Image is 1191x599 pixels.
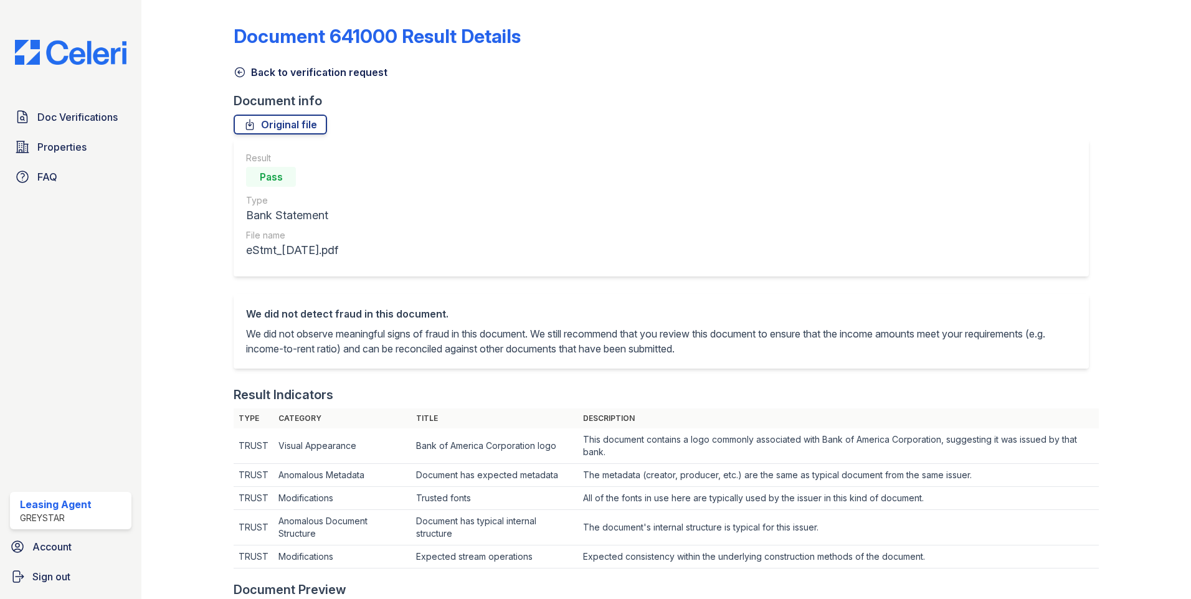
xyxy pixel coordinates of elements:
td: The document's internal structure is typical for this issuer. [578,510,1099,545]
a: Account [5,534,136,559]
th: Title [411,408,578,428]
div: Leasing Agent [20,497,92,512]
td: The metadata (creator, producer, etc.) are the same as typical document from the same issuer. [578,464,1099,487]
div: We did not detect fraud in this document. [246,306,1076,321]
div: Document info [234,92,1099,110]
a: FAQ [10,164,131,189]
td: This document contains a logo commonly associated with Bank of America Corporation, suggesting it... [578,428,1099,464]
td: TRUST [234,545,273,568]
div: Result Indicators [234,386,333,403]
span: Properties [37,139,87,154]
div: Greystar [20,512,92,524]
td: Bank of America Corporation logo [411,428,578,464]
div: Document Preview [234,581,346,598]
td: Expected consistency within the underlying construction methods of the document. [578,545,1099,568]
td: Document has expected metadata [411,464,578,487]
td: Modifications [273,545,411,568]
td: TRUST [234,464,273,487]
th: Category [273,408,411,428]
td: Trusted fonts [411,487,578,510]
td: Anomalous Metadata [273,464,411,487]
div: Bank Statement [246,207,338,224]
td: Modifications [273,487,411,510]
td: TRUST [234,510,273,545]
span: FAQ [37,169,57,184]
span: Sign out [32,569,70,584]
td: TRUST [234,428,273,464]
th: Description [578,408,1099,428]
a: Sign out [5,564,136,589]
img: CE_Logo_Blue-a8612792a0a2168367f1c8372b55b34899dd931a85d93a1a3d3e32e68fde9ad4.png [5,40,136,65]
a: Doc Verifications [10,105,131,130]
td: Document has typical internal structure [411,510,578,545]
div: Pass [246,167,296,187]
td: Anomalous Document Structure [273,510,411,545]
td: Visual Appearance [273,428,411,464]
p: We did not observe meaningful signs of fraud in this document. We still recommend that you review... [246,326,1076,356]
div: eStmt_[DATE].pdf [246,242,338,259]
td: Expected stream operations [411,545,578,568]
span: Doc Verifications [37,110,118,125]
td: TRUST [234,487,273,510]
th: Type [234,408,273,428]
div: File name [246,229,338,242]
div: Type [246,194,338,207]
a: Original file [234,115,327,134]
a: Back to verification request [234,65,387,80]
span: Account [32,539,72,554]
a: Document 641000 Result Details [234,25,521,47]
div: Result [246,152,338,164]
td: All of the fonts in use here are typically used by the issuer in this kind of document. [578,487,1099,510]
a: Properties [10,134,131,159]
